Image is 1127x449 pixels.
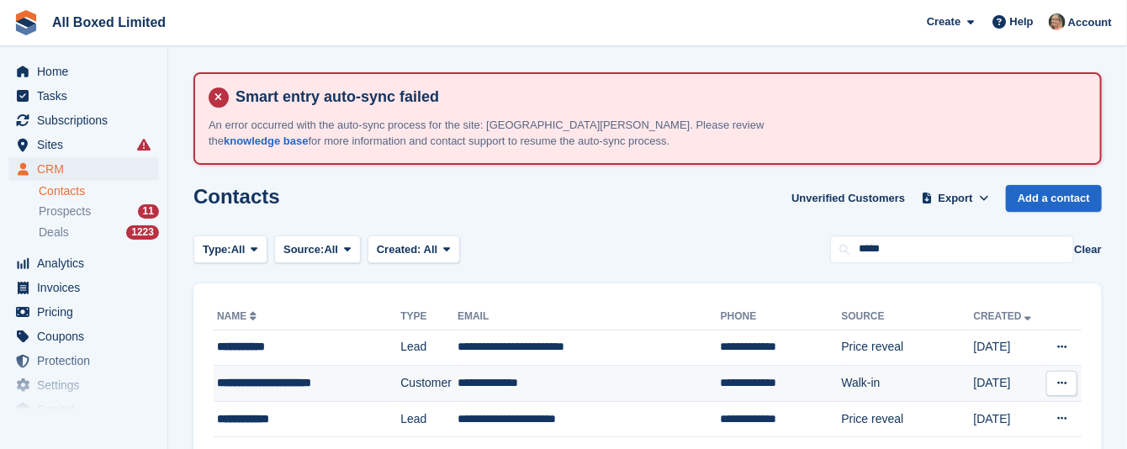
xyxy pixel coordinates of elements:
[8,300,159,324] a: menu
[39,225,69,240] span: Deals
[126,225,159,240] div: 1223
[927,13,960,30] span: Create
[1006,185,1102,213] a: Add a contact
[39,203,91,219] span: Prospects
[325,241,339,258] span: All
[974,366,1043,402] td: [DATE]
[45,8,172,36] a: All Boxed Limited
[209,117,797,150] p: An error occurred with the auto-sync process for the site: [GEOGRAPHIC_DATA][PERSON_NAME]. Please...
[939,190,973,207] span: Export
[8,133,159,156] a: menu
[842,304,974,330] th: Source
[8,251,159,275] a: menu
[37,108,138,132] span: Subscriptions
[400,366,458,402] td: Customer
[400,330,458,366] td: Lead
[193,235,267,263] button: Type: All
[377,243,421,256] span: Created:
[37,325,138,348] span: Coupons
[918,185,992,213] button: Export
[974,330,1043,366] td: [DATE]
[39,224,159,241] a: Deals 1223
[1049,13,1066,30] img: Sandie Mills
[842,401,974,437] td: Price reveal
[8,157,159,181] a: menu
[424,243,438,256] span: All
[8,373,159,397] a: menu
[8,349,159,372] a: menu
[842,330,974,366] td: Price reveal
[283,241,324,258] span: Source:
[1074,241,1102,258] button: Clear
[37,84,138,108] span: Tasks
[400,304,458,330] th: Type
[39,203,159,220] a: Prospects 11
[37,157,138,181] span: CRM
[1010,13,1034,30] span: Help
[39,183,159,199] a: Contacts
[231,241,246,258] span: All
[400,401,458,437] td: Lead
[229,87,1087,107] h4: Smart entry auto-sync failed
[368,235,460,263] button: Created: All
[8,398,159,421] a: menu
[974,310,1035,322] a: Created
[8,276,159,299] a: menu
[842,366,974,402] td: Walk-in
[721,304,842,330] th: Phone
[193,185,280,208] h1: Contacts
[37,349,138,372] span: Protection
[37,373,138,397] span: Settings
[974,401,1043,437] td: [DATE]
[274,235,361,263] button: Source: All
[458,304,721,330] th: Email
[217,310,260,322] a: Name
[37,398,138,421] span: Capital
[1068,14,1112,31] span: Account
[37,251,138,275] span: Analytics
[785,185,912,213] a: Unverified Customers
[224,135,308,147] a: knowledge base
[8,108,159,132] a: menu
[138,204,159,219] div: 11
[203,241,231,258] span: Type:
[37,300,138,324] span: Pricing
[8,325,159,348] a: menu
[8,60,159,83] a: menu
[13,10,39,35] img: stora-icon-8386f47178a22dfd0bd8f6a31ec36ba5ce8667c1dd55bd0f319d3a0aa187defe.svg
[37,60,138,83] span: Home
[8,84,159,108] a: menu
[37,133,138,156] span: Sites
[37,276,138,299] span: Invoices
[137,138,151,151] i: Smart entry sync failures have occurred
